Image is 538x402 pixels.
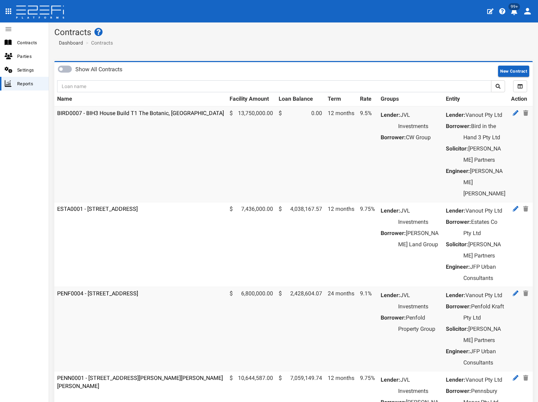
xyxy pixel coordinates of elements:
button: New Contract [498,66,529,77]
dd: JFP Urban Consultants [463,346,505,368]
li: Contracts [84,39,113,46]
dd: [PERSON_NAME] Land Group [398,228,440,250]
dt: Engineer: [446,261,470,273]
dt: Borrower: [381,312,406,323]
a: PENN0001 - [STREET_ADDRESS][PERSON_NAME][PERSON_NAME][PERSON_NAME] [57,375,223,389]
a: BIRD0007 - BIH3 House Build T1 The Botanic, [GEOGRAPHIC_DATA] [57,110,224,116]
dd: [PERSON_NAME] [PERSON_NAME] [463,166,505,199]
dd: Penfold Property Group [398,312,440,335]
td: 24 months [325,287,357,371]
dt: Borrower: [446,386,471,397]
input: Loan name [57,80,491,92]
td: 9.1% [357,287,378,371]
dt: Borrower: [381,228,406,239]
a: PENF0004 - [STREET_ADDRESS] [57,290,138,297]
span: Parties [17,52,43,60]
dd: Penfold Kraft Pty Ltd [463,301,505,323]
td: 12 months [325,202,357,287]
td: 7,436,000.00 [227,202,276,287]
dt: Borrower: [446,121,471,132]
dd: Vanout Pty Ltd [463,109,505,121]
dt: Solicitor: [446,143,468,154]
dd: [PERSON_NAME] Partners [463,143,505,166]
dt: Solicitor: [446,323,468,335]
label: Show All Contracts [75,66,122,74]
a: Dashboard [56,39,83,46]
dd: Vanout Pty Ltd [463,374,505,386]
dd: JVL Investments [398,290,440,312]
td: 6,800,000.00 [227,287,276,371]
a: Delete Contract [522,205,530,213]
dd: JFP Urban Consultants [463,261,505,284]
dd: JVL Investments [398,205,440,228]
th: Entity [443,92,508,106]
dt: Lender: [381,205,400,216]
span: Reports [17,80,43,88]
dt: Lender: [446,205,465,216]
dt: Borrower: [446,301,471,312]
td: 9.75% [357,202,378,287]
dt: Lender: [446,290,465,301]
th: Loan Balance [276,92,325,106]
dt: Lender: [381,290,400,301]
th: Groups [378,92,443,106]
dt: Borrower: [446,216,471,228]
dd: Vanout Pty Ltd [463,205,505,216]
span: Dashboard [56,40,83,46]
a: Delete Contract [522,374,530,382]
a: Delete Contract [522,289,530,298]
dd: Estates Co Pty Ltd [463,216,505,239]
dd: JVL Investments [398,109,440,132]
span: Contracts [17,39,43,47]
dt: Engineer: [446,346,470,357]
th: Term [325,92,357,106]
td: 2,428,604.07 [276,287,325,371]
dd: [PERSON_NAME] Partners [463,239,505,261]
h1: Contracts [54,28,533,37]
td: 12 months [325,106,357,202]
dd: Vanout Pty Ltd [463,290,505,301]
th: Name [54,92,227,106]
dd: JVL Investments [398,374,440,397]
a: Delete Contract [522,109,530,118]
dd: [PERSON_NAME] Partners [463,323,505,346]
td: 13,750,000.00 [227,106,276,202]
dt: Lender: [446,109,465,121]
dd: Bird in the Hand 3 Pty Ltd [463,121,505,143]
dt: Engineer: [446,166,470,177]
dt: Lender: [381,374,400,386]
th: Facility Amount [227,92,276,106]
td: 4,038,167.57 [276,202,325,287]
dt: Borrower: [381,132,406,143]
span: Settings [17,66,43,74]
th: Rate [357,92,378,106]
dt: Solicitor: [446,239,468,250]
th: Action [508,92,533,106]
dd: CW Group [398,132,440,143]
a: ESTA0001 - [STREET_ADDRESS] [57,206,138,212]
td: 9.5% [357,106,378,202]
dt: Lender: [446,374,465,386]
dt: Lender: [381,109,400,121]
td: 0.00 [276,106,325,202]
